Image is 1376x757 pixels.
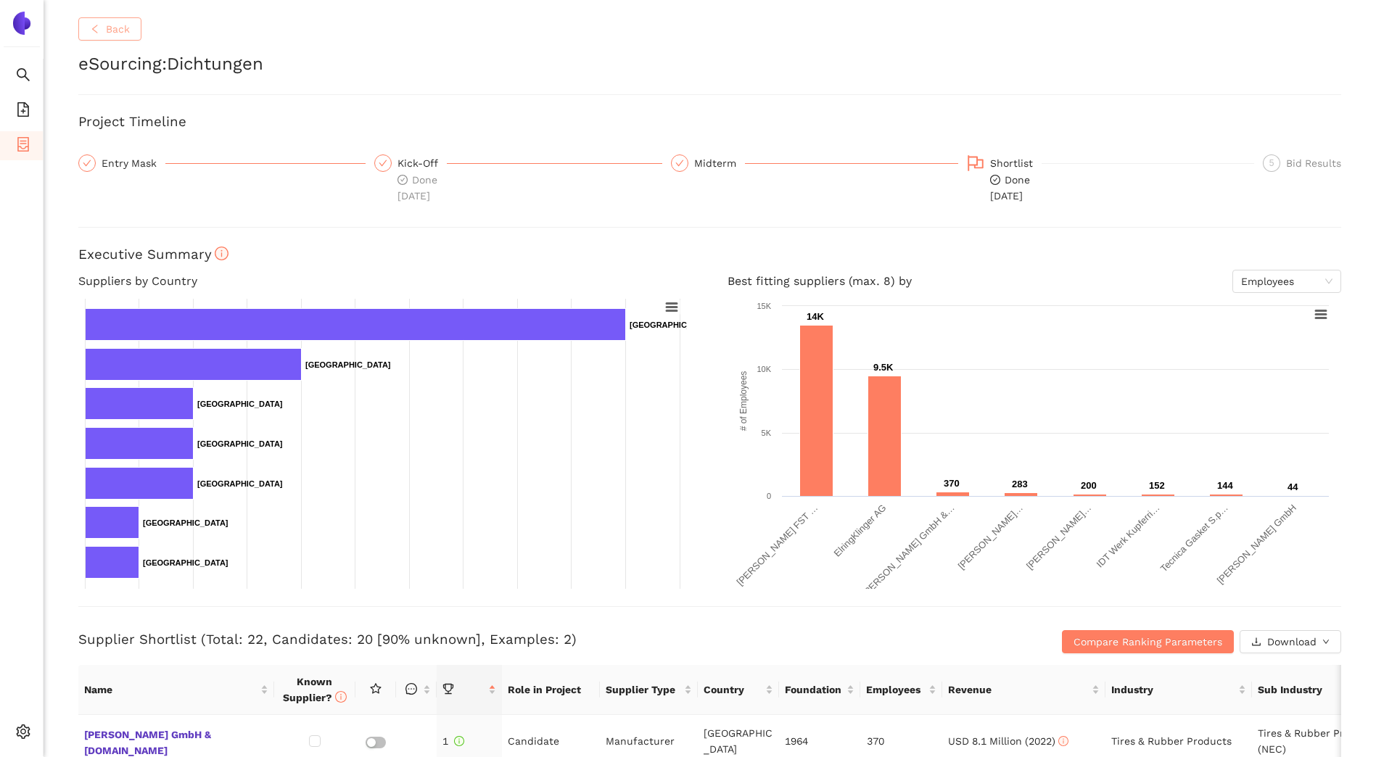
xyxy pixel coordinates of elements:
span: Back [106,21,130,37]
text: 15K [757,302,771,310]
text: IDT Werk Kupferri… [1094,502,1161,570]
span: check [83,159,91,167]
text: [PERSON_NAME] GmbH [1214,502,1298,586]
span: download [1251,637,1261,648]
span: star [370,683,382,695]
th: this column is sortable [396,665,437,715]
span: 5 [1269,158,1274,168]
span: check-circle [990,175,1000,185]
span: info-circle [454,736,464,746]
text: [PERSON_NAME] FST … [734,502,820,588]
span: setting [16,719,30,748]
span: message [405,683,417,695]
span: check-circle [397,175,408,185]
text: 144 [1217,480,1233,491]
text: ElringKlinger AG [831,502,888,559]
span: trophy [442,683,454,695]
text: [PERSON_NAME]… [1023,502,1092,571]
text: 14K [807,311,824,322]
h3: Supplier Shortlist (Total: 22, Candidates: 20 [90% unknown], Examples: 2) [78,630,920,649]
h3: Project Timeline [78,112,1341,131]
span: Name [84,682,258,698]
h4: Suppliers by Country [78,270,693,293]
span: Industry [1111,682,1235,698]
span: info-circle [335,691,347,703]
span: Download [1267,634,1317,650]
div: Entry Mask [78,154,366,172]
text: 9.5K [873,362,894,373]
h4: Best fitting suppliers (max. 8) by [728,270,1342,293]
span: flag [967,154,984,172]
text: [GEOGRAPHIC_DATA] [143,558,228,567]
h3: Executive Summary [78,245,1341,264]
img: Logo [10,12,33,35]
button: Compare Ranking Parameters [1062,630,1234,653]
text: [PERSON_NAME] GmbH &… [860,502,956,599]
span: file-add [16,97,30,126]
text: 200 [1081,480,1097,491]
text: [GEOGRAPHIC_DATA] [143,518,228,527]
span: search [16,62,30,91]
th: this column's title is Industry,this column is sortable [1105,665,1252,715]
span: Supplier Type [606,682,681,698]
span: Done [DATE] [397,174,437,202]
text: Tecnica Gasket S.p… [1158,502,1229,574]
div: Entry Mask [102,154,165,172]
th: this column's title is Foundation,this column is sortable [779,665,860,715]
div: Midterm [694,154,745,172]
th: this column's title is Employees,this column is sortable [860,665,942,715]
text: [GEOGRAPHIC_DATA] [305,360,391,369]
th: Role in Project [502,665,600,715]
text: 0 [766,492,770,500]
text: [GEOGRAPHIC_DATA] [630,320,715,329]
text: 44 [1288,481,1298,492]
text: 283 [1012,479,1028,489]
span: container [16,132,30,161]
button: downloadDownloaddown [1240,630,1341,653]
text: # of Employees [738,371,749,431]
span: info-circle [1058,736,1068,746]
text: [GEOGRAPHIC_DATA] [197,400,283,408]
text: 152 [1149,480,1165,491]
text: 5K [761,429,771,437]
span: info-circle [215,247,228,260]
span: Done [DATE] [990,174,1030,202]
th: this column's title is Revenue,this column is sortable [942,665,1105,715]
text: 370 [944,478,960,489]
span: 1 [442,735,464,747]
div: Shortlist [990,154,1042,172]
th: this column's title is Name,this column is sortable [78,665,274,715]
span: check [675,159,684,167]
text: [GEOGRAPHIC_DATA] [197,439,283,448]
h2: eSourcing : Dichtungen [78,52,1341,77]
span: Revenue [948,682,1089,698]
span: Employees [866,682,925,698]
th: this column's title is Country,this column is sortable [698,665,779,715]
text: 10K [757,365,771,373]
th: this column's title is Supplier Type,this column is sortable [600,665,698,715]
div: Shortlistcheck-circleDone[DATE] [967,154,1254,204]
text: [PERSON_NAME]… [955,502,1024,571]
span: down [1322,638,1330,647]
span: Foundation [785,682,844,698]
div: Kick-Off [397,154,447,172]
button: leftBack [78,17,141,41]
span: Known Supplier? [283,676,347,703]
span: Compare Ranking Parameters [1074,634,1222,650]
span: check [379,159,387,167]
span: USD 8.1 Million (2022) [948,735,1068,747]
text: [GEOGRAPHIC_DATA] [197,479,283,488]
span: left [90,24,100,36]
span: Country [704,682,762,698]
span: Bid Results [1286,157,1341,169]
span: Employees [1241,270,1332,292]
